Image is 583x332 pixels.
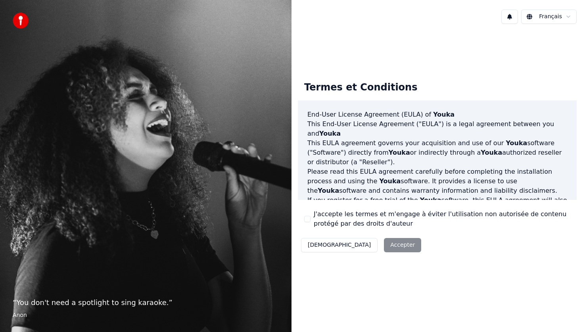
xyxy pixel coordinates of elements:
p: “ You don't need a spotlight to sing karaoke. ” [13,297,279,308]
p: If you register for a free trial of the software, this EULA agreement will also govern that trial... [307,196,567,234]
button: [DEMOGRAPHIC_DATA] [301,238,378,252]
p: This End-User License Agreement ("EULA") is a legal agreement between you and [307,119,567,138]
span: Youka [420,196,441,204]
span: Youka [433,111,455,118]
span: Youka [389,149,410,156]
span: Youka [506,139,527,147]
p: Please read this EULA agreement carefully before completing the installation process and using th... [307,167,567,196]
h3: End-User License Agreement (EULA) of [307,110,567,119]
p: This EULA agreement governs your acquisition and use of our software ("Software") directly from o... [307,138,567,167]
div: Termes et Conditions [298,75,424,100]
span: Youka [319,130,341,137]
span: Youka [481,149,502,156]
span: Youka [318,187,339,194]
img: youka [13,13,29,29]
label: J'accepte les termes et m'engage à éviter l'utilisation non autorisée de contenu protégé par des ... [314,209,570,228]
footer: Anon [13,311,279,319]
span: Youka [379,177,401,185]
